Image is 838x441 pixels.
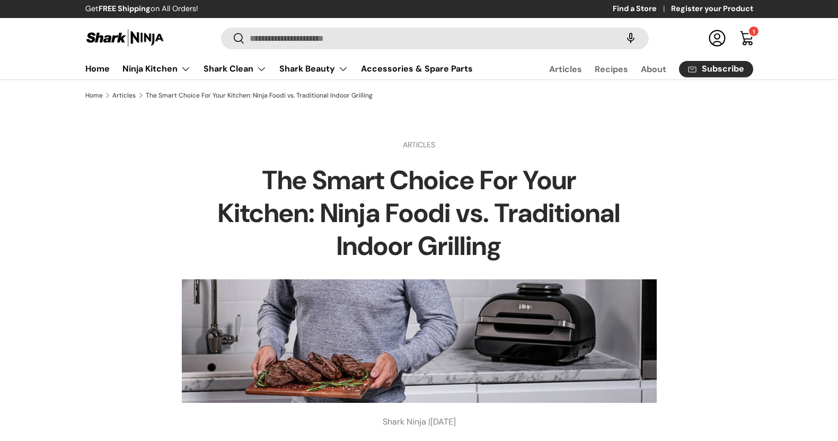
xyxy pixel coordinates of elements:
[122,58,191,80] a: Ninja Kitchen
[679,61,753,77] a: Subscribe
[85,58,110,79] a: Home
[216,416,623,428] p: Shark Ninja |
[116,58,197,80] summary: Ninja Kitchen
[146,92,373,99] a: The Smart Choice For Your Kitchen: Ninja Foodi vs. Traditional Indoor Grilling
[85,92,103,99] a: Home
[524,58,753,80] nav: Secondary
[403,140,435,149] a: Articles
[197,58,273,80] summary: Shark Clean
[641,59,666,80] a: About
[702,65,744,73] span: Subscribe
[361,58,473,79] a: Accessories & Spare Parts
[595,59,628,80] a: Recipes
[182,279,657,403] img: https://sharkninja.com.ph/collections/air-fryers/products/ninja-foodi-smart-xl-grill-air-fryer-ag...
[85,3,198,15] p: Get on All Orders!
[273,58,355,80] summary: Shark Beauty
[753,28,755,35] span: 1
[112,92,136,99] a: Articles
[99,4,151,13] strong: FREE Shipping
[549,59,582,80] a: Articles
[671,3,753,15] a: Register your Product
[613,3,671,15] a: Find a Store
[216,164,623,263] h1: The Smart Choice For Your Kitchen: Ninja Foodi vs. Traditional Indoor Grilling
[85,91,753,100] nav: Breadcrumbs
[204,58,267,80] a: Shark Clean
[614,27,648,50] speech-search-button: Search by voice
[279,58,348,80] a: Shark Beauty
[430,416,456,427] time: [DATE]
[85,28,165,48] img: Shark Ninja Philippines
[85,58,473,80] nav: Primary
